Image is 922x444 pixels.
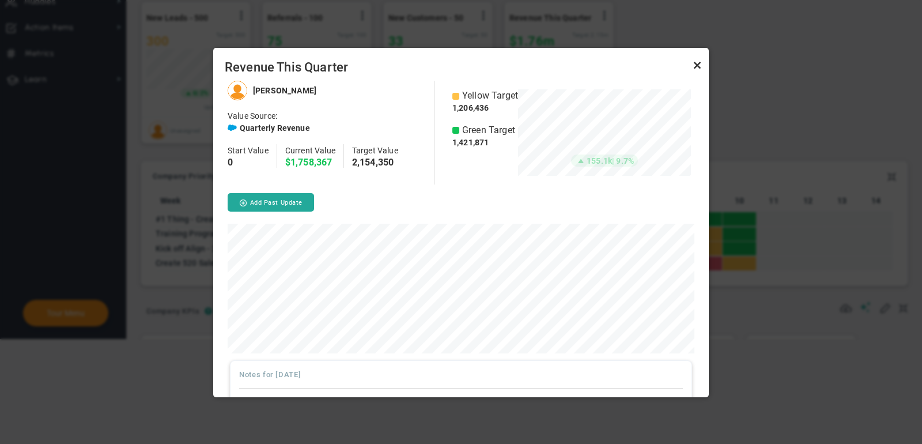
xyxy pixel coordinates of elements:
[690,58,704,72] a: Close
[228,146,269,155] span: Start Value
[228,111,277,121] span: Value Source:
[239,370,683,381] h3: Notes for [DATE]
[452,137,518,148] h4: 1,421,871
[228,123,237,132] span: Salesforce Enabled<br />Sandbox: Quarterly Revenue
[352,157,398,168] h4: 2,154,350
[285,157,335,168] h4: $1,758,367
[452,103,518,113] h4: 1,206,436
[225,59,697,76] span: Revenue This Quarter
[228,193,314,212] button: Add Past Update
[253,85,316,96] h4: [PERSON_NAME]
[285,146,335,155] span: Current Value
[228,81,247,100] img: Tom Johnson
[462,89,518,103] span: Yellow Target
[228,157,269,168] h4: 0
[240,123,310,133] h4: Quarterly Revenue
[352,146,398,155] span: Target Value
[462,124,515,137] span: Green Target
